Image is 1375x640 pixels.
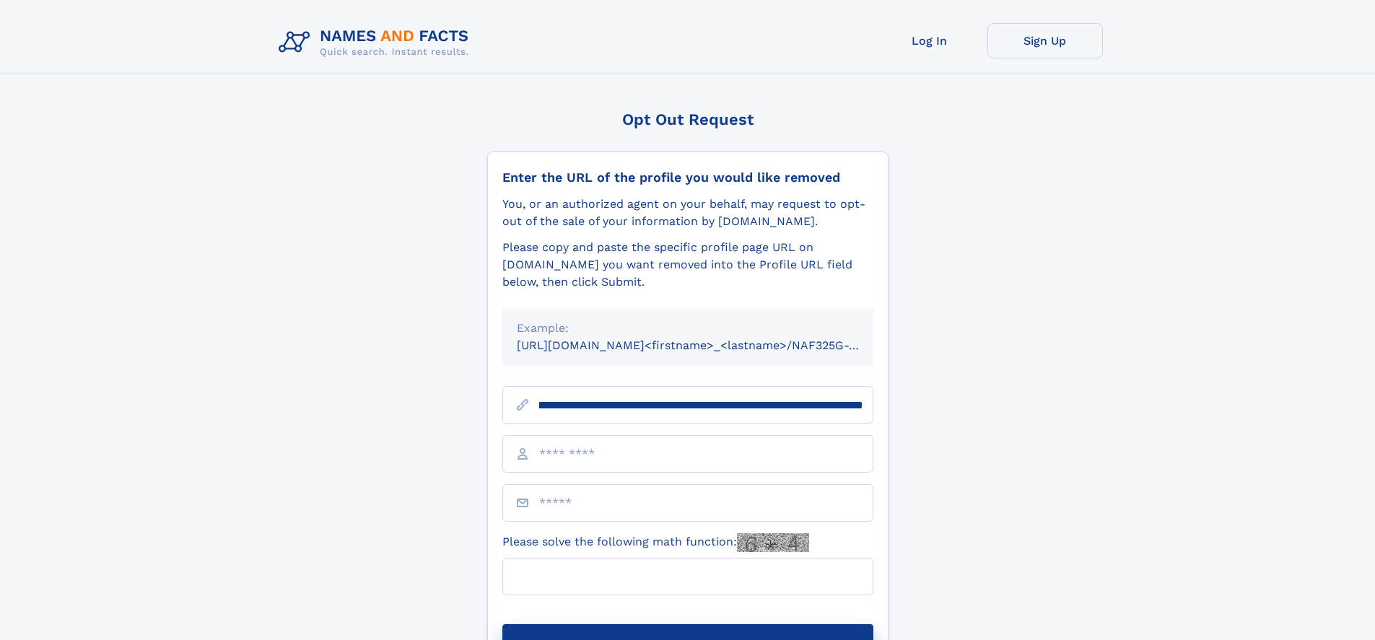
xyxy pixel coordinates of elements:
[487,110,889,128] div: Opt Out Request
[987,23,1103,58] a: Sign Up
[273,23,481,62] img: Logo Names and Facts
[517,338,901,352] small: [URL][DOMAIN_NAME]<firstname>_<lastname>/NAF325G-xxxxxxxx
[502,533,809,552] label: Please solve the following math function:
[502,239,873,291] div: Please copy and paste the specific profile page URL on [DOMAIN_NAME] you want removed into the Pr...
[502,196,873,230] div: You, or an authorized agent on your behalf, may request to opt-out of the sale of your informatio...
[502,170,873,185] div: Enter the URL of the profile you would like removed
[872,23,987,58] a: Log In
[517,320,859,337] div: Example:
